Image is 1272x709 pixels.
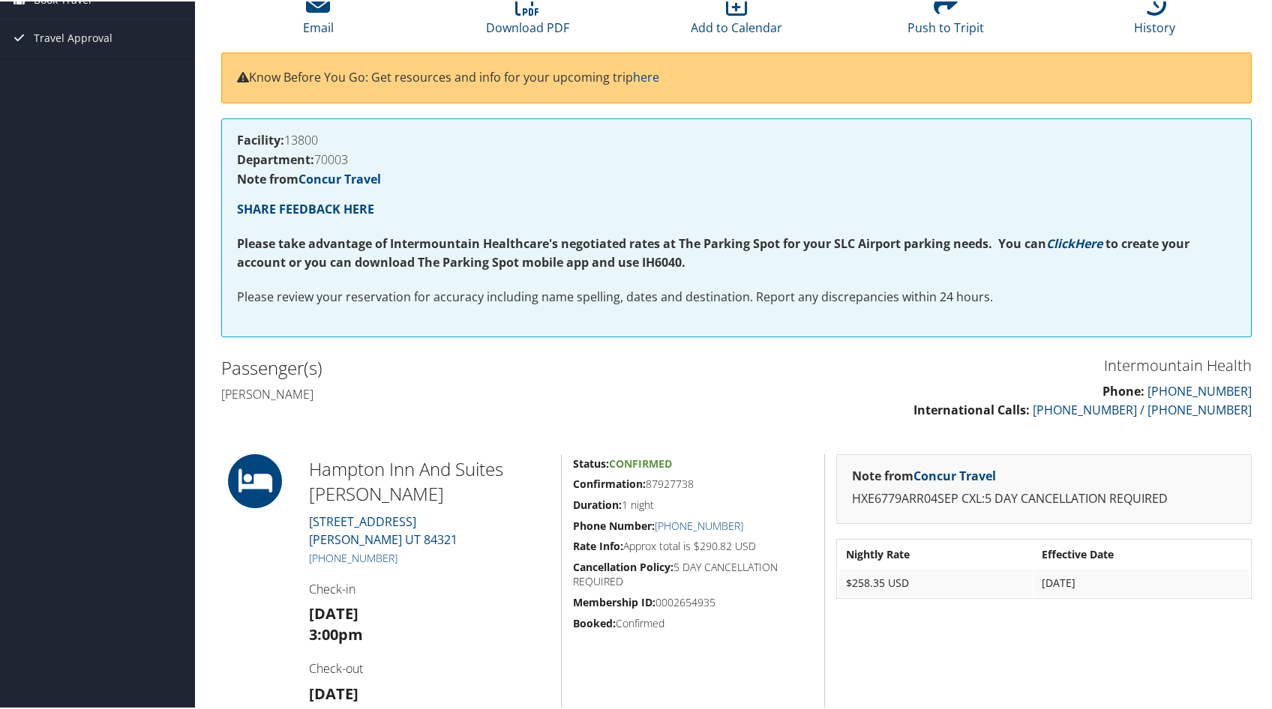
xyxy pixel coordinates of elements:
[573,517,655,531] strong: Phone Number:
[237,199,374,216] a: SHARE FEEDBACK HERE
[573,537,623,552] strong: Rate Info:
[298,169,381,186] a: Concur Travel
[838,540,1033,567] th: Nightly Rate
[913,400,1030,417] strong: International Calls:
[309,659,550,675] h4: Check-out
[1102,381,1144,398] strong: Phone:
[573,594,813,609] h5: 0002654935
[309,623,363,643] strong: 3:00pm
[237,130,284,147] strong: Facility:
[1046,234,1075,250] a: Click
[609,455,672,469] span: Confirmed
[1075,234,1102,250] a: Here
[221,384,725,401] h4: [PERSON_NAME]
[838,568,1033,595] td: $258.35 USD
[573,496,813,511] h5: 1 night
[221,354,725,379] h2: Passenger(s)
[573,615,813,630] h5: Confirmed
[309,455,550,505] h2: Hampton Inn And Suites [PERSON_NAME]
[573,475,813,490] h5: 87927738
[237,152,1236,164] h4: 70003
[573,594,655,608] strong: Membership ID:
[309,602,358,622] strong: [DATE]
[309,549,397,564] a: [PHONE_NUMBER]
[573,558,813,588] h5: 5 DAY CANCELLATION REQUIRED
[1034,568,1249,595] td: [DATE]
[34,18,112,55] span: Travel Approval
[237,286,1236,306] p: Please review your reservation for accuracy including name spelling, dates and destination. Repor...
[573,558,673,573] strong: Cancellation Policy:
[309,512,457,546] a: [STREET_ADDRESS][PERSON_NAME] UT 84321
[237,67,1236,86] p: Know Before You Go: Get resources and info for your upcoming trip
[913,466,996,483] a: Concur Travel
[573,455,609,469] strong: Status:
[309,579,550,596] h4: Check-in
[573,615,616,629] strong: Booked:
[1034,540,1249,567] th: Effective Date
[237,234,1046,250] strong: Please take advantage of Intermountain Healthcare's negotiated rates at The Parking Spot for your...
[633,67,659,84] a: here
[237,133,1236,145] h4: 13800
[852,488,1236,507] p: HXE6779ARR04SEP CXL:5 DAY CANCELLATION REQUIRED
[309,682,358,702] strong: [DATE]
[1033,400,1252,417] a: [PHONE_NUMBER] / [PHONE_NUMBER]
[573,537,813,552] h5: Approx total is $290.82 USD
[573,496,622,510] strong: Duration:
[1147,381,1252,398] a: [PHONE_NUMBER]
[852,466,996,483] strong: Note from
[748,354,1252,375] h3: Intermountain Health
[655,517,743,531] a: [PHONE_NUMBER]
[573,475,646,489] strong: Confirmation:
[237,169,381,186] strong: Note from
[237,150,314,166] strong: Department:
